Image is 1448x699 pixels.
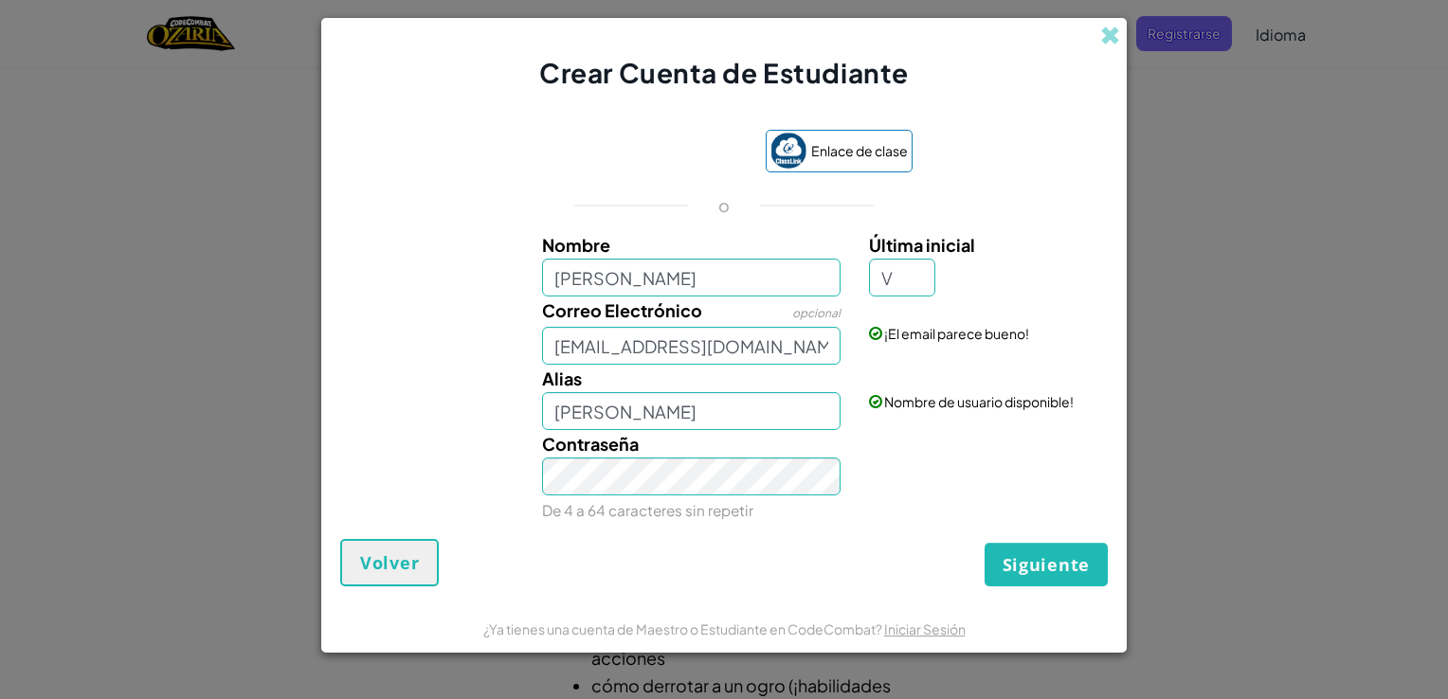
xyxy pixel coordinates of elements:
span: Enlace de clase [811,137,908,165]
span: ¡El email parece bueno! [884,325,1029,342]
span: Alias [542,367,582,389]
span: ¿Ya tienes una cuenta de Maestro o Estudiante en CodeCombat? [483,620,884,637]
span: Volver [360,551,419,574]
iframe: Botón Iniciar sesión con Google [526,132,756,173]
button: Volver [340,539,439,586]
span: Correo Electrónico [542,299,702,321]
span: Nombre [542,234,610,256]
span: Crear Cuenta de Estudiante [539,56,909,89]
button: Siguiente [985,543,1108,586]
a: Iniciar Sesión [884,620,966,637]
span: Contraseña [542,433,639,455]
span: Última inicial [869,234,975,256]
p: o [718,194,730,217]
span: Siguiente [1003,553,1090,576]
img: classlink-logo-small.png [770,133,806,169]
small: De 4 a 64 caracteres sin repetir [542,501,753,519]
span: opcional [792,306,841,320]
span: Nombre de usuario disponible! [884,393,1074,410]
